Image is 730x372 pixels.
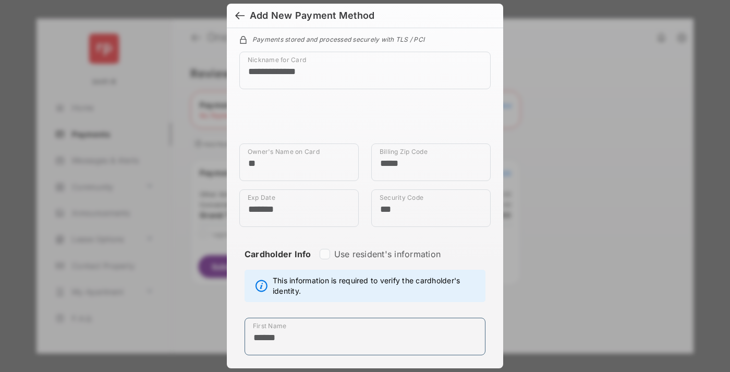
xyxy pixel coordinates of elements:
[273,275,480,296] span: This information is required to verify the cardholder's identity.
[245,249,311,278] strong: Cardholder Info
[239,98,491,143] iframe: Credit card field
[250,10,374,21] div: Add New Payment Method
[239,34,491,43] div: Payments stored and processed securely with TLS / PCI
[334,249,441,259] label: Use resident's information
